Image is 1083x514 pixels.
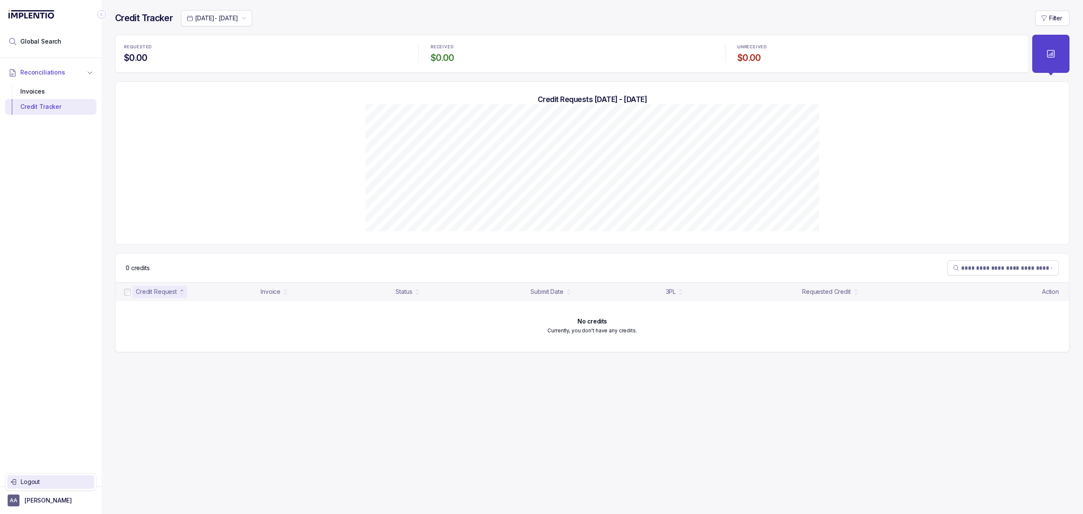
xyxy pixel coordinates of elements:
search: Table Search Bar [947,260,1059,276]
ul: Statistic Highlights [115,35,1029,73]
h4: $0.00 [737,52,1020,64]
nav: Table Control [115,254,1069,282]
p: REQUESTED [124,44,152,50]
p: Action [1042,287,1059,296]
div: Submit Date [531,287,563,296]
p: [DATE] - [DATE] [195,14,238,22]
input: checkbox-checkbox-all [124,289,131,296]
p: Logout [21,478,91,486]
div: 3PL [666,287,676,296]
p: [PERSON_NAME] [25,496,72,505]
search: Date Range Picker [187,14,238,22]
p: Currently, you don't have any credits. [547,326,637,335]
button: Filter [1035,11,1069,26]
li: Statistic RECEIVED [426,39,718,69]
div: Requested Credit [802,287,851,296]
h4: $0.00 [431,52,713,64]
button: User initials[PERSON_NAME] [8,495,94,506]
div: Status [396,287,412,296]
div: Invoices [12,84,90,99]
div: Remaining page entries [126,264,150,272]
button: Date Range Picker [181,10,252,26]
span: Reconciliations [20,68,65,77]
div: Invoice [261,287,280,296]
p: RECEIVED [431,44,454,50]
p: UNRECEIVED [737,44,767,50]
button: Reconciliations [5,63,96,82]
li: Statistic REQUESTED [119,39,412,69]
div: Credit Request [136,287,177,296]
span: Global Search [20,37,61,46]
div: Reconciliations [5,82,96,116]
h4: Credit Tracker [115,12,173,24]
div: Collapse Icon [96,9,107,19]
li: Statistic UNRECEIVED [732,39,1025,69]
h6: No credits [577,318,607,325]
p: Filter [1049,14,1062,22]
p: 0 credits [126,264,150,272]
div: Credit Tracker [12,99,90,114]
span: User initials [8,495,19,506]
h5: Credit Requests [DATE] - [DATE] [129,95,1056,104]
h4: $0.00 [124,52,407,64]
